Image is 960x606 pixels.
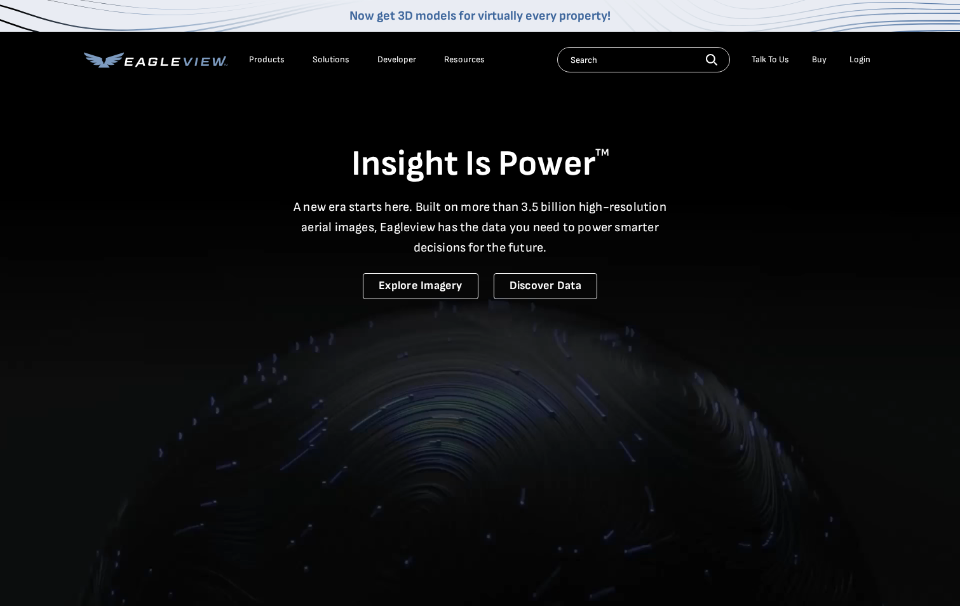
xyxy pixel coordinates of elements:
a: Explore Imagery [363,273,478,299]
a: Developer [377,54,416,65]
div: Talk To Us [752,54,789,65]
input: Search [557,47,730,72]
div: Products [249,54,285,65]
a: Discover Data [494,273,597,299]
sup: TM [595,147,609,159]
div: Resources [444,54,485,65]
div: Solutions [313,54,349,65]
a: Now get 3D models for virtually every property! [349,8,611,24]
h1: Insight Is Power [84,142,877,187]
div: Login [849,54,870,65]
a: Buy [812,54,827,65]
p: A new era starts here. Built on more than 3.5 billion high-resolution aerial images, Eagleview ha... [286,197,675,258]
